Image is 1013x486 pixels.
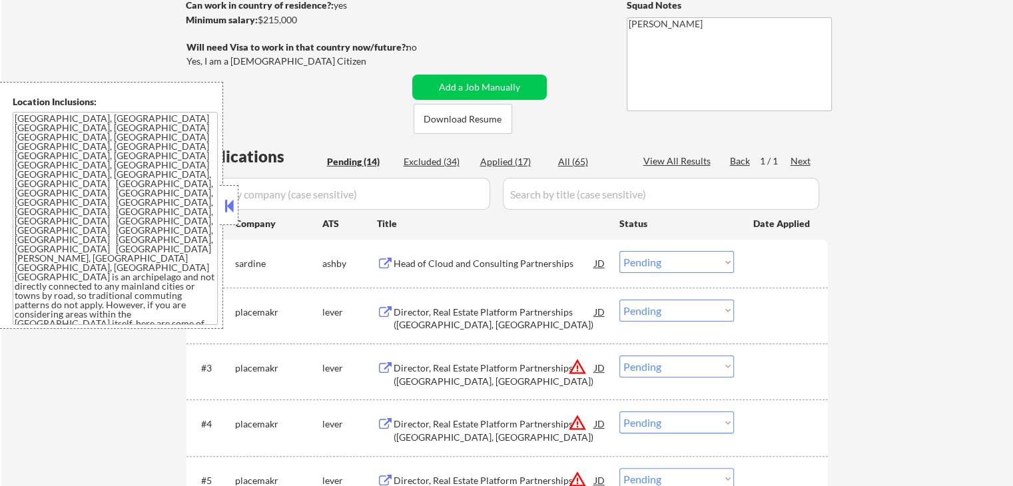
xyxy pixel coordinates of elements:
[235,417,322,431] div: placemakr
[235,257,322,270] div: sardine
[322,306,377,319] div: lever
[643,154,715,168] div: View All Results
[593,356,607,379] div: JD
[568,358,587,376] button: warning_amber
[568,413,587,432] button: warning_amber
[201,417,224,431] div: #4
[322,362,377,375] div: lever
[186,55,412,68] div: Yes, I am a [DEMOGRAPHIC_DATA] Citizen
[394,362,595,387] div: Director, Real Estate Platform Partnerships ([GEOGRAPHIC_DATA], [GEOGRAPHIC_DATA])
[235,362,322,375] div: placemakr
[13,95,218,109] div: Location Inclusions:
[791,154,812,168] div: Next
[394,257,595,270] div: Head of Cloud and Consulting Partnerships
[394,306,595,332] div: Director, Real Estate Platform Partnerships ([GEOGRAPHIC_DATA], [GEOGRAPHIC_DATA])
[480,155,547,168] div: Applied (17)
[190,178,490,210] input: Search by company (case sensitive)
[322,217,377,230] div: ATS
[503,178,819,210] input: Search by title (case sensitive)
[322,417,377,431] div: lever
[753,217,812,230] div: Date Applied
[558,155,625,168] div: All (65)
[235,306,322,319] div: placemakr
[619,211,734,235] div: Status
[235,217,322,230] div: Company
[730,154,751,168] div: Back
[406,41,444,54] div: no
[412,75,547,100] button: Add a Job Manually
[414,104,512,134] button: Download Resume
[201,362,224,375] div: #3
[404,155,470,168] div: Excluded (34)
[322,257,377,270] div: ashby
[327,155,394,168] div: Pending (14)
[190,148,322,164] div: Applications
[186,13,408,27] div: $215,000
[377,217,607,230] div: Title
[593,300,607,324] div: JD
[760,154,791,168] div: 1 / 1
[186,41,408,53] strong: Will need Visa to work in that country now/future?:
[186,14,258,25] strong: Minimum salary:
[593,411,607,435] div: JD
[394,417,595,443] div: Director, Real Estate Platform Partnerships ([GEOGRAPHIC_DATA], [GEOGRAPHIC_DATA])
[593,251,607,275] div: JD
